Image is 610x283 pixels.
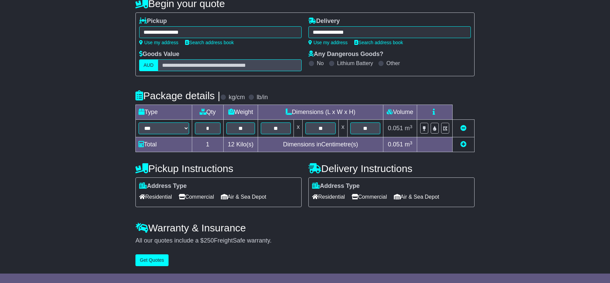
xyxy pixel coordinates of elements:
[388,125,403,132] span: 0.051
[139,192,172,202] span: Residential
[294,120,303,137] td: x
[410,124,412,129] sup: 3
[308,40,348,45] a: Use my address
[386,60,400,66] label: Other
[312,182,360,190] label: Address Type
[228,141,234,148] span: 12
[139,18,167,25] label: Pickup
[405,141,412,148] span: m
[383,105,417,120] td: Volume
[308,51,383,58] label: Any Dangerous Goods?
[337,60,373,66] label: Lithium Battery
[192,137,224,152] td: 1
[257,94,268,101] label: lb/in
[258,137,383,152] td: Dimensions in Centimetre(s)
[192,105,224,120] td: Qty
[139,51,179,58] label: Goods Value
[135,163,302,174] h4: Pickup Instructions
[135,237,475,245] div: All our quotes include a $ FreightSafe warranty.
[229,94,245,101] label: kg/cm
[185,40,234,45] a: Search address book
[223,105,258,120] td: Weight
[460,125,466,132] a: Remove this item
[312,192,345,202] span: Residential
[317,60,324,66] label: No
[338,120,347,137] td: x
[204,237,214,244] span: 250
[223,137,258,152] td: Kilo(s)
[460,141,466,148] a: Add new item
[136,105,192,120] td: Type
[135,222,475,233] h4: Warranty & Insurance
[135,90,220,101] h4: Package details |
[179,192,214,202] span: Commercial
[410,140,412,145] sup: 3
[308,18,340,25] label: Delivery
[354,40,403,45] a: Search address book
[258,105,383,120] td: Dimensions (L x W x H)
[308,163,475,174] h4: Delivery Instructions
[405,125,412,132] span: m
[135,254,169,266] button: Get Quotes
[352,192,387,202] span: Commercial
[394,192,439,202] span: Air & Sea Depot
[139,182,187,190] label: Address Type
[136,137,192,152] td: Total
[388,141,403,148] span: 0.051
[139,40,178,45] a: Use my address
[139,59,158,71] label: AUD
[221,192,266,202] span: Air & Sea Depot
